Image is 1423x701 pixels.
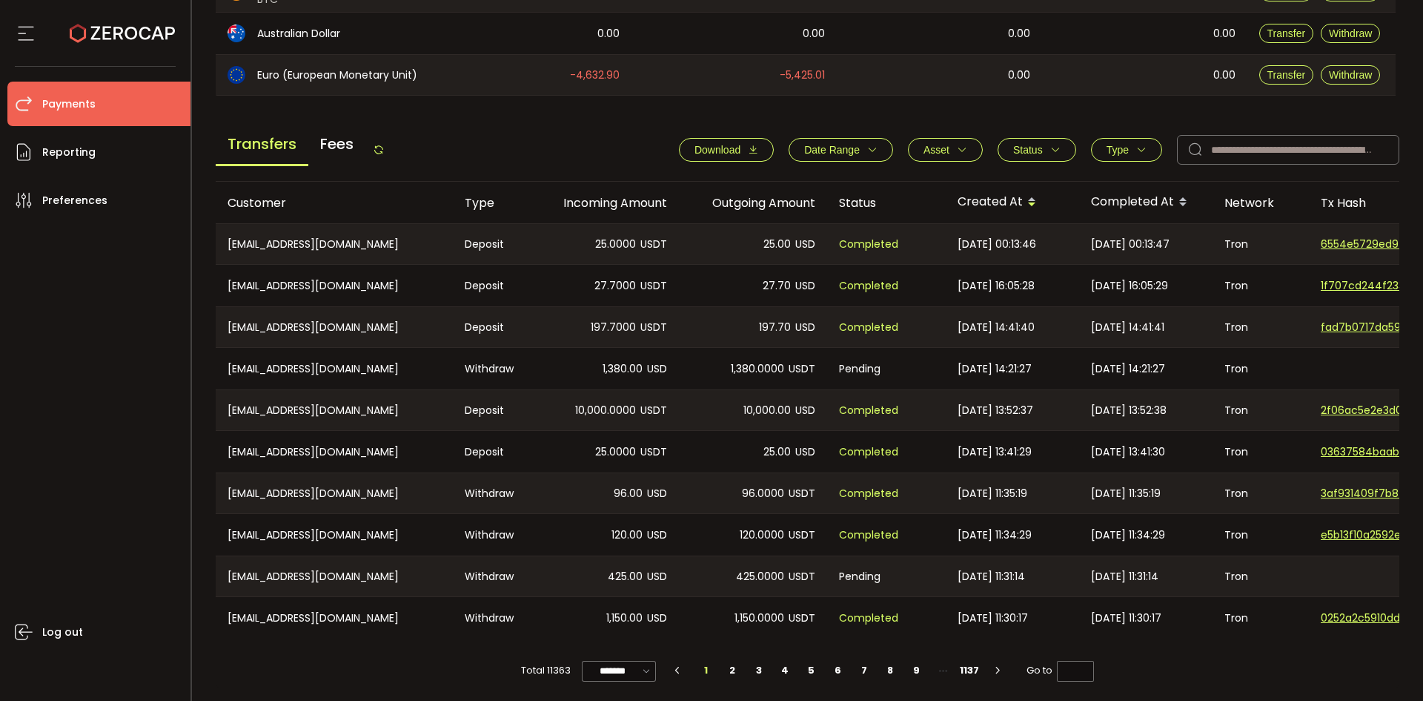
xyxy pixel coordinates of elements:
span: [DATE] 11:35:19 [958,485,1027,502]
span: [DATE] 13:41:29 [958,444,1032,461]
span: [DATE] 11:30:17 [958,610,1028,627]
span: USDT [640,444,667,461]
div: Withdraw [453,597,531,639]
span: [DATE] 14:41:41 [1091,319,1164,336]
span: Total 11363 [521,660,571,681]
span: [DATE] 11:35:19 [1091,485,1161,502]
span: USDT [789,361,815,378]
div: Tron [1213,265,1309,306]
div: Deposit [453,431,531,473]
li: 2 [720,660,746,681]
li: 9 [903,660,930,681]
span: Fees [308,124,365,164]
span: USDT [640,402,667,419]
span: Transfer [1267,27,1306,39]
span: 0.00 [1213,67,1235,84]
iframe: Chat Widget [1349,630,1423,701]
div: Tron [1213,390,1309,430]
span: [DATE] 16:05:28 [958,277,1035,294]
span: 0.00 [597,25,620,42]
span: Completed [839,485,898,502]
div: [EMAIL_ADDRESS][DOMAIN_NAME] [216,431,453,473]
span: USD [795,444,815,461]
span: Pending [839,568,880,585]
span: Completed [839,402,898,419]
span: Payments [42,93,96,115]
div: Tron [1213,514,1309,556]
span: [DATE] 14:21:27 [1091,361,1165,378]
div: Tron [1213,431,1309,473]
span: USDT [789,610,815,627]
span: USD [795,277,815,294]
span: [DATE] 00:13:47 [1091,236,1170,253]
div: Withdraw [453,556,531,596]
span: USD [647,527,667,544]
div: Network [1213,194,1309,211]
span: [DATE] 14:41:40 [958,319,1035,336]
div: [EMAIL_ADDRESS][DOMAIN_NAME] [216,348,453,389]
button: Transfer [1259,65,1314,85]
span: 0.00 [1213,25,1235,42]
span: Euro (European Monetary Unit) [257,68,417,83]
div: Completed At [1079,190,1213,215]
span: 0.00 [1008,67,1030,84]
span: Download [694,144,740,156]
span: USD [795,236,815,253]
span: 1,150.0000 [734,610,784,627]
span: USD [647,610,667,627]
span: Completed [839,277,898,294]
span: Transfers [216,124,308,166]
li: 1 [693,660,720,681]
div: Type [453,194,531,211]
li: 5 [798,660,825,681]
div: Withdraw [453,473,531,513]
span: 1,150.00 [606,610,643,627]
li: 3 [746,660,772,681]
span: USD [647,361,667,378]
button: Date Range [789,138,893,162]
span: [DATE] 16:05:29 [1091,277,1168,294]
span: Transfer [1267,69,1306,81]
div: [EMAIL_ADDRESS][DOMAIN_NAME] [216,265,453,306]
span: USD [647,568,667,585]
span: 10,000.0000 [575,402,636,419]
li: 4 [772,660,799,681]
span: -4,632.90 [570,67,620,84]
div: Tron [1213,556,1309,596]
div: Deposit [453,307,531,347]
div: Customer [216,194,453,211]
span: 27.70 [763,277,791,294]
div: [EMAIL_ADDRESS][DOMAIN_NAME] [216,597,453,639]
div: Tron [1213,473,1309,513]
button: Status [998,138,1076,162]
li: 1137 [956,660,983,681]
button: Asset [908,138,983,162]
span: 197.70 [759,319,791,336]
span: 120.00 [611,527,643,544]
span: Preferences [42,190,107,211]
span: [DATE] 13:52:37 [958,402,1033,419]
div: Tron [1213,597,1309,639]
span: Completed [839,610,898,627]
span: 10,000.00 [743,402,791,419]
span: USD [795,402,815,419]
button: Withdraw [1321,65,1380,85]
img: aud_portfolio.svg [228,24,245,42]
span: [DATE] 11:30:17 [1091,610,1161,627]
div: [EMAIL_ADDRESS][DOMAIN_NAME] [216,224,453,264]
span: Date Range [804,144,860,156]
span: Log out [42,622,83,643]
div: Deposit [453,224,531,264]
span: 120.0000 [740,527,784,544]
span: 27.7000 [594,277,636,294]
span: 25.0000 [595,236,636,253]
div: Withdraw [453,348,531,389]
span: 25.00 [763,236,791,253]
span: USDT [789,568,815,585]
span: Withdraw [1329,27,1372,39]
span: Asset [923,144,949,156]
span: 425.0000 [736,568,784,585]
span: [DATE] 11:31:14 [958,568,1025,585]
span: 25.0000 [595,444,636,461]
